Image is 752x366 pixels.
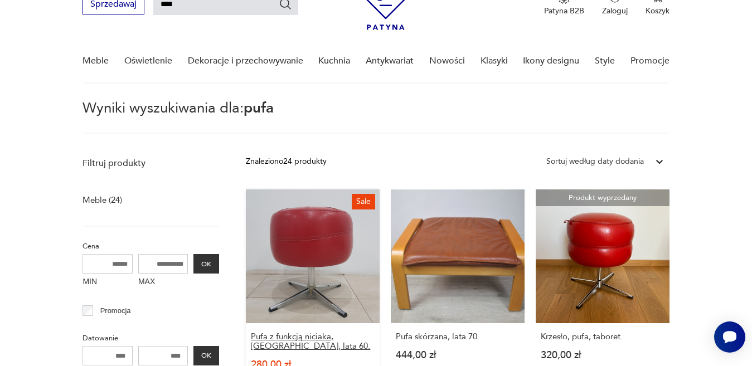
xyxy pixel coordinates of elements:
p: Datowanie [83,332,219,344]
p: 320,00 zł [541,350,664,360]
a: Oświetlenie [124,40,172,82]
a: Nowości [429,40,465,82]
h3: Pufa z funkcją niciaka, [GEOGRAPHIC_DATA], lata 60. [251,332,375,351]
h3: Krzesło, pufa, taboret. [541,332,664,341]
a: Klasyki [481,40,508,82]
p: Zaloguj [602,6,628,16]
p: Cena [83,240,219,252]
a: Antykwariat [366,40,414,82]
a: Sprzedawaj [83,1,144,9]
a: Ikony designu [523,40,579,82]
a: Meble (24) [83,192,122,208]
p: Wyniki wyszukiwania dla: [83,101,669,134]
h3: Pufa skórzana, lata 70. [396,332,520,341]
div: Znaleziono 24 produkty [246,155,327,168]
p: 444,00 zł [396,350,520,360]
p: Filtruj produkty [83,157,219,169]
p: Patyna B2B [544,6,584,16]
button: OK [193,254,219,274]
button: OK [193,346,219,365]
label: MAX [138,274,188,291]
p: Promocja [100,305,131,317]
a: Kuchnia [318,40,350,82]
a: Meble [83,40,109,82]
a: Dekoracje i przechowywanie [188,40,303,82]
a: Promocje [630,40,669,82]
div: Sortuj według daty dodania [546,155,644,168]
a: Style [595,40,615,82]
span: pufa [244,98,274,118]
iframe: Smartsupp widget button [714,321,745,353]
p: Koszyk [646,6,669,16]
label: MIN [83,274,133,291]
